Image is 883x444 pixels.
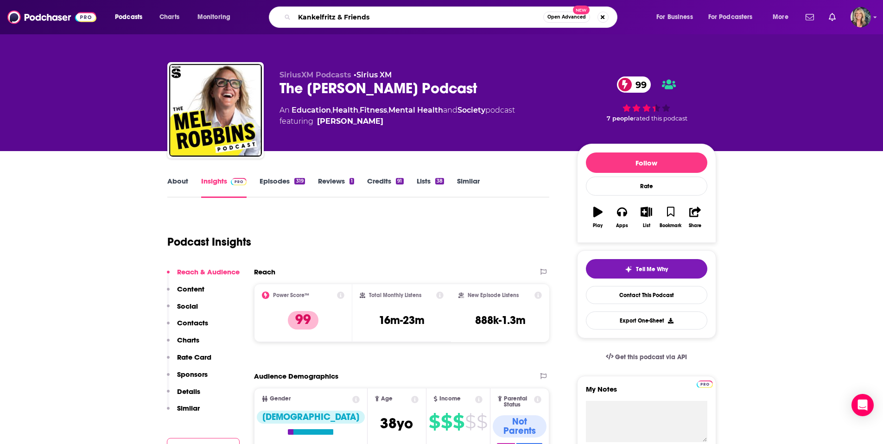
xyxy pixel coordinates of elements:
[260,177,305,198] a: Episodes319
[586,286,707,304] a: Contact This Podcast
[358,106,360,114] span: ,
[851,7,871,27] img: User Profile
[439,396,461,402] span: Income
[380,414,413,432] span: 38 yo
[318,177,354,198] a: Reviews1
[435,178,444,184] div: 38
[381,396,393,402] span: Age
[292,106,331,114] a: Education
[177,267,240,276] p: Reach & Audience
[543,12,590,23] button: Open AdvancedNew
[465,414,476,429] span: $
[689,223,701,228] div: Share
[504,396,533,408] span: Parental Status
[429,414,440,429] span: $
[586,311,707,330] button: Export One-Sheet
[586,259,707,279] button: tell me why sparkleTell Me Why
[697,381,713,388] img: Podchaser Pro
[177,302,198,311] p: Social
[457,106,485,114] a: Society
[280,105,515,127] div: An podcast
[167,235,251,249] h1: Podcast Insights
[159,11,179,24] span: Charts
[388,106,443,114] a: Mental Health
[167,302,198,319] button: Social
[108,10,154,25] button: open menu
[167,404,200,421] button: Similar
[387,106,388,114] span: ,
[615,353,687,361] span: Get this podcast via API
[257,411,365,424] div: [DEMOGRAPHIC_DATA]
[177,404,200,412] p: Similar
[607,115,634,122] span: 7 people
[294,178,305,184] div: 319
[660,223,681,228] div: Bookmark
[360,106,387,114] a: Fitness
[697,379,713,388] a: Pro website
[349,178,354,184] div: 1
[617,76,651,93] a: 99
[177,353,211,362] p: Rate Card
[586,201,610,234] button: Play
[167,285,204,302] button: Content
[331,106,332,114] span: ,
[634,115,687,122] span: rated this podcast
[278,6,626,28] div: Search podcasts, credits, & more...
[7,8,96,26] img: Podchaser - Follow, Share and Rate Podcasts
[167,387,200,404] button: Details
[280,116,515,127] span: featuring
[825,9,839,25] a: Show notifications dropdown
[169,64,262,157] img: The Mel Robbins Podcast
[475,313,526,327] h3: 888k-1.3m
[288,311,318,330] p: 99
[468,292,519,298] h2: New Episode Listens
[598,346,695,368] a: Get this podcast via API
[177,370,208,379] p: Sponsors
[367,177,403,198] a: Credits91
[254,267,275,276] h2: Reach
[476,414,487,429] span: $
[659,201,683,234] button: Bookmark
[379,313,425,327] h3: 16m-23m
[766,10,800,25] button: open menu
[453,414,464,429] span: $
[167,267,240,285] button: Reach & Audience
[317,116,383,127] a: Mel Robbins
[191,10,242,25] button: open menu
[153,10,185,25] a: Charts
[851,7,871,27] span: Logged in as lisa.beech
[577,70,716,128] div: 99 7 peoplerated this podcast
[586,385,707,401] label: My Notes
[547,15,586,19] span: Open Advanced
[634,201,658,234] button: List
[280,70,351,79] span: SiriusXM Podcasts
[656,11,693,24] span: For Business
[167,370,208,387] button: Sponsors
[443,106,457,114] span: and
[356,70,392,79] a: Sirius XM
[177,285,204,293] p: Content
[115,11,142,24] span: Podcasts
[177,318,208,327] p: Contacts
[270,396,291,402] span: Gender
[167,177,188,198] a: About
[851,394,874,416] div: Open Intercom Messenger
[573,6,590,14] span: New
[708,11,753,24] span: For Podcasters
[643,223,650,228] div: List
[417,177,444,198] a: Lists38
[441,414,452,429] span: $
[586,177,707,196] div: Rate
[254,372,338,381] h2: Audience Demographics
[702,10,766,25] button: open menu
[167,318,208,336] button: Contacts
[586,152,707,173] button: Follow
[493,415,547,438] div: Not Parents
[332,106,358,114] a: Health
[626,76,651,93] span: 99
[610,201,634,234] button: Apps
[802,9,818,25] a: Show notifications dropdown
[167,353,211,370] button: Rate Card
